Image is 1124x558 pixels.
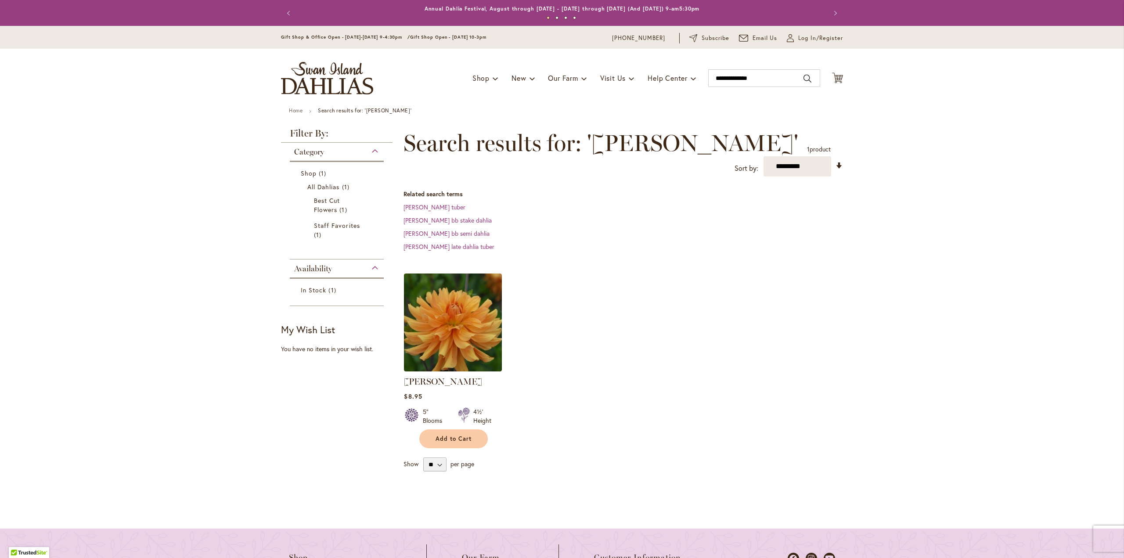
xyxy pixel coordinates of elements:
[314,221,360,230] span: Staff Favorites
[403,229,490,238] a: [PERSON_NAME] bb semi dahlia
[807,142,831,156] p: product
[404,365,502,373] a: ANDREW CHARLES
[301,169,317,177] span: Shop
[318,107,411,114] strong: Search results for: '[PERSON_NAME]'
[512,73,526,83] span: New
[314,230,324,239] span: 1
[307,182,368,191] a: All Dahlias
[281,345,398,353] div: You have no items in your wish list.
[425,5,700,12] a: Annual Dahlia Festival, August through [DATE] - [DATE] through [DATE] (And [DATE]) 9-am5:30pm
[403,216,492,224] a: [PERSON_NAME] bb stake dahlia
[307,183,340,191] span: All Dahlias
[281,129,393,143] strong: Filter By:
[825,4,843,22] button: Next
[753,34,778,43] span: Email Us
[798,34,843,43] span: Log In/Register
[301,169,375,178] a: Shop
[319,169,328,178] span: 1
[314,196,340,214] span: Best Cut Flowers
[547,16,550,19] button: 1 of 4
[612,34,670,43] a: [PHONE_NUMBER]
[281,34,410,40] span: Gift Shop & Office Open - [DATE]-[DATE] 9-4:30pm /
[404,392,422,400] span: $8.95
[294,264,332,274] span: Availability
[423,407,447,425] div: 5" Blooms
[450,460,474,468] span: per page
[702,34,729,43] span: Subscribe
[410,34,486,40] span: Gift Shop Open - [DATE] 10-3pm
[403,203,465,211] a: [PERSON_NAME] tuber
[735,160,758,176] label: Sort by:
[473,407,491,425] div: 4½' Height
[600,73,626,83] span: Visit Us
[404,274,502,371] img: ANDREW CHARLES
[548,73,578,83] span: Our Farm
[403,190,843,198] dt: Related search terms
[281,4,299,22] button: Previous
[807,145,810,153] span: 1
[314,221,362,239] a: Staff Favorites
[403,130,798,156] span: Search results for: '[PERSON_NAME]'
[342,182,352,191] span: 1
[739,34,778,43] a: Email Us
[404,376,482,387] a: [PERSON_NAME]
[289,107,303,114] a: Home
[7,527,31,551] iframe: Launch Accessibility Center
[648,73,688,83] span: Help Center
[294,147,324,157] span: Category
[314,196,362,214] a: Best Cut Flowers
[281,62,373,94] a: store logo
[555,16,558,19] button: 2 of 4
[472,73,490,83] span: Shop
[573,16,576,19] button: 4 of 4
[301,286,326,294] span: In Stock
[403,242,494,251] a: [PERSON_NAME] late dahlia tuber
[436,435,472,443] span: Add to Cart
[403,460,418,468] span: Show
[787,34,843,43] a: Log In/Register
[281,323,335,336] strong: My Wish List
[328,285,338,295] span: 1
[301,285,375,295] a: In Stock 1
[339,205,349,214] span: 1
[564,16,567,19] button: 3 of 4
[689,34,729,43] a: Subscribe
[419,429,488,448] button: Add to Cart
